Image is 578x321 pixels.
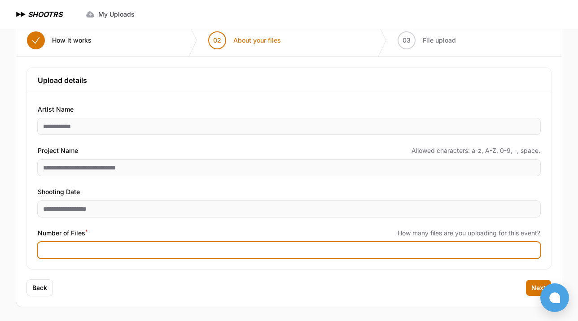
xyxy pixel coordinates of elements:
span: How it works [52,36,92,45]
span: Back [32,283,47,292]
h1: SHOOTRS [28,9,62,20]
span: File upload [423,36,456,45]
span: Artist Name [38,104,74,115]
button: 03 File upload [387,24,467,56]
img: SHOOTRS [14,9,28,20]
span: How many files are you uploading for this event? [398,229,540,238]
button: How it works [16,24,102,56]
span: Number of Files [38,228,88,239]
a: My Uploads [80,6,140,22]
button: Open chat window [540,283,569,312]
span: About your files [233,36,281,45]
button: 02 About your files [197,24,292,56]
span: Allowed characters: a-z, A-Z, 0-9, -, space. [412,146,540,155]
span: Next [531,283,546,292]
h3: Upload details [38,75,540,86]
a: SHOOTRS SHOOTRS [14,9,62,20]
span: 03 [403,36,411,45]
span: Shooting Date [38,187,80,197]
span: My Uploads [98,10,135,19]
span: 02 [213,36,221,45]
button: Back [27,280,53,296]
span: Project Name [38,145,78,156]
button: Next [526,280,551,296]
